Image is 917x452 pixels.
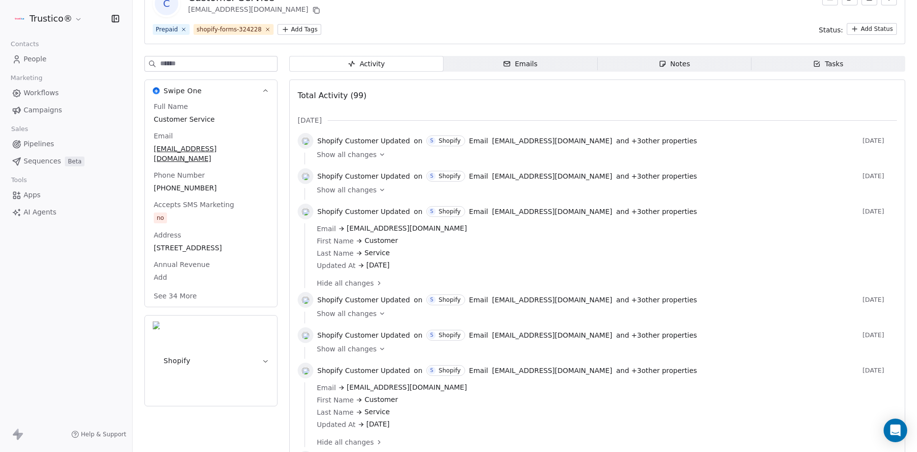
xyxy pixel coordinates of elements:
a: Campaigns [8,102,124,118]
span: Trustico® [29,12,72,25]
span: [DATE] [366,419,389,429]
span: Customer Service [154,114,268,124]
span: [EMAIL_ADDRESS][DOMAIN_NAME] [347,223,467,234]
span: and + 3 other properties [616,171,697,181]
button: Add Tags [278,24,322,35]
span: and + 3 other properties [616,136,697,146]
span: Annual Revenue [152,260,212,269]
button: See 34 More [148,287,203,305]
button: Add Status [847,23,897,35]
span: [DATE] [298,115,322,125]
span: Shopify Customer Updated [317,330,410,340]
div: S [430,172,433,180]
button: Trustico® [12,10,84,27]
span: Tools [7,173,31,187]
span: [DATE] [862,172,897,180]
span: Show all changes [317,185,377,195]
span: Total Activity (99) [298,91,366,100]
span: Email [469,330,488,340]
a: Pipelines [8,136,124,152]
a: Help & Support [71,430,126,438]
span: Sequences [24,156,61,166]
span: on [414,295,422,305]
span: Customer [364,395,398,405]
a: People [8,51,124,67]
span: Shopify Customer Updated [317,295,410,305]
span: Show all changes [317,150,377,160]
span: Accepts SMS Marketing [152,200,236,210]
div: S [430,208,433,215]
span: Add [154,272,268,282]
div: Emails [503,59,537,69]
div: Shopify [439,173,461,180]
button: ShopifyShopify [145,316,277,406]
span: Marketing [6,71,47,85]
span: [PHONE_NUMBER] [154,183,268,193]
span: [DATE] [862,367,897,374]
span: Pipelines [24,139,54,149]
a: Show all changes [317,185,890,195]
span: Updated At [317,420,356,429]
span: Sales [7,122,32,136]
span: Shopify [164,356,191,366]
span: [DATE] [862,331,897,339]
span: Shopify Customer Updated [317,207,410,216]
a: Show all changes [317,344,890,354]
span: on [414,171,422,181]
div: Tasks [813,59,843,69]
span: Shopify Customer Updated [317,366,410,375]
div: Notes [659,59,690,69]
span: AI Agents [24,207,56,217]
div: S [430,296,433,304]
span: Email [469,295,488,305]
span: [EMAIL_ADDRESS][DOMAIN_NAME] [492,136,612,146]
span: First Name [317,395,354,405]
a: Apps [8,187,124,203]
div: Swipe OneSwipe One [145,102,277,307]
span: Service [364,407,390,417]
div: Shopify [439,367,461,374]
span: Campaigns [24,105,62,115]
div: Shopify [439,208,461,215]
span: [EMAIL_ADDRESS][DOMAIN_NAME] [492,171,612,181]
img: shopify.svg [302,172,309,180]
img: shopify.svg [302,367,309,374]
span: Hide all changes [317,278,374,288]
div: no [157,213,164,223]
span: Email [469,136,488,146]
span: on [414,330,422,340]
div: [EMAIL_ADDRESS][DOMAIN_NAME] [188,4,322,16]
div: S [430,137,433,145]
span: Address [152,230,183,240]
span: on [414,207,422,216]
span: Full Name [152,102,190,111]
span: Service [364,248,390,258]
div: S [430,367,433,374]
span: [EMAIL_ADDRESS][DOMAIN_NAME] [154,144,268,163]
div: Shopify [439,137,461,144]
a: Workflows [8,85,124,101]
span: Email [469,207,488,216]
span: [EMAIL_ADDRESS][DOMAIN_NAME] [492,295,612,305]
span: and + 3 other properties [616,295,697,305]
span: Status: [819,25,843,35]
span: Updated At [317,261,356,270]
span: Last Name [317,407,354,417]
span: Apps [24,190,41,200]
span: Show all changes [317,309,377,319]
span: Beta [65,157,84,166]
span: Email [469,366,488,375]
button: Swipe OneSwipe One [145,80,277,102]
span: and + 3 other properties [616,330,697,340]
span: on [414,136,422,146]
span: Email [317,224,336,234]
div: Prepaid [156,25,178,34]
img: Swipe One [153,87,160,94]
div: Shopify [439,296,461,303]
span: [EMAIL_ADDRESS][DOMAIN_NAME] [492,366,612,375]
span: and + 3 other properties [616,366,697,375]
span: Last Name [317,248,354,258]
img: shopify.svg [302,331,309,339]
span: [DATE] [862,208,897,215]
div: shopify-forms-324228 [196,25,261,34]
